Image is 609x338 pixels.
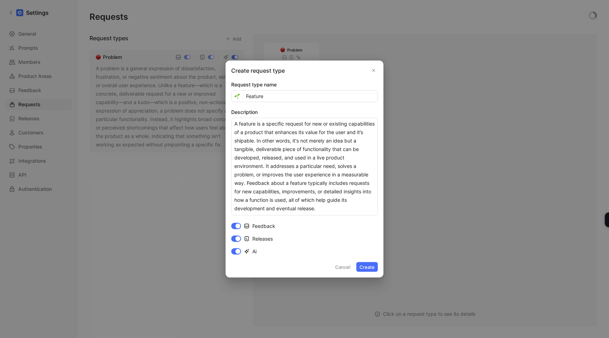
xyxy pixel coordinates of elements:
[232,91,242,101] button: 🌱
[234,93,240,99] img: 🌱
[369,66,378,75] button: Close
[231,66,378,75] h2: Create request type
[244,221,275,230] div: Feedback
[243,91,377,102] input: Your request type name
[244,247,257,256] div: Ai
[231,248,241,255] input: Ai
[231,236,241,242] input: Releases
[231,108,378,116] label: Description
[231,80,378,89] label: Request type name
[231,223,241,229] input: Feedback
[332,262,353,272] button: Cancel
[356,262,378,272] button: Create
[244,234,273,243] div: Releases
[231,118,378,216] textarea: A feature is a specific request for new or existing capabilities of a product that enhances its v...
